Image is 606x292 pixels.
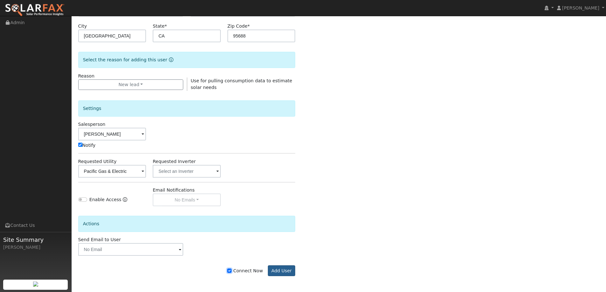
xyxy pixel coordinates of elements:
label: Requested Inverter [153,158,196,165]
a: Reason for new user [167,57,173,62]
label: Enable Access [89,196,122,203]
div: [PERSON_NAME] [3,244,68,251]
label: Notify [78,142,96,149]
input: Select a Utility [78,165,146,178]
input: No Email [78,243,184,256]
label: Salesperson [78,121,106,128]
span: [PERSON_NAME] [562,5,599,10]
label: Send Email to User [78,236,121,243]
div: Select the reason for adding this user [78,52,296,68]
label: Connect Now [227,268,263,274]
img: retrieve [33,282,38,287]
input: Select a User [78,128,146,140]
label: State [153,23,167,30]
label: Reason [78,73,94,79]
input: Notify [78,143,82,147]
label: City [78,23,87,30]
span: Use for pulling consumption data to estimate solar needs [191,78,292,90]
button: New lead [78,79,184,90]
div: Actions [78,216,296,232]
label: Requested Utility [78,158,117,165]
span: Site Summary [3,235,68,244]
img: SolarFax [5,3,65,17]
a: Enable Access [123,196,127,206]
label: Email Notifications [153,187,195,194]
input: Select an Inverter [153,165,221,178]
label: Zip Code [227,23,250,30]
input: Connect Now [227,268,232,273]
span: Required [164,24,167,29]
span: Required [247,24,250,29]
div: Settings [78,100,296,117]
button: Add User [268,265,296,276]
